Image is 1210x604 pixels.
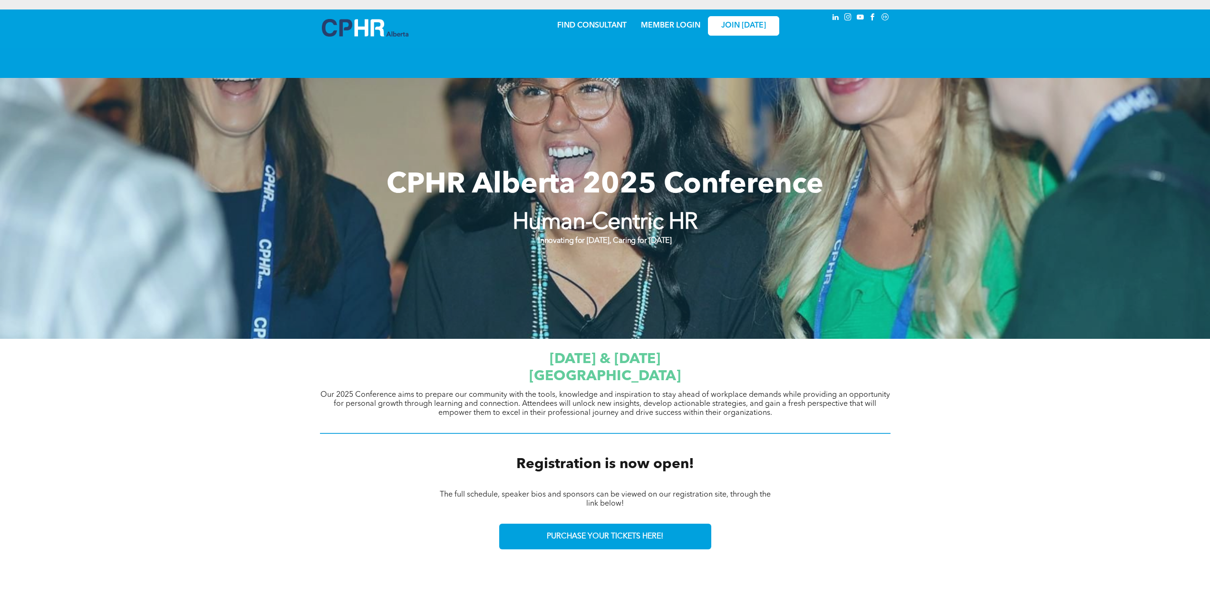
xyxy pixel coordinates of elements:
[843,12,853,25] a: instagram
[831,12,841,25] a: linkedin
[440,491,771,508] span: The full schedule, speaker bios and sponsors can be viewed on our registration site, through the ...
[499,524,711,549] a: PURCHASE YOUR TICKETS HERE!
[550,352,660,366] span: [DATE] & [DATE]
[320,391,890,417] span: Our 2025 Conference aims to prepare our community with the tools, knowledge and inspiration to st...
[538,237,671,245] strong: Innovating for [DATE], Caring for [DATE]
[516,457,694,471] span: Registration is now open!
[557,22,627,29] a: FIND CONSULTANT
[868,12,878,25] a: facebook
[547,532,663,541] span: PURCHASE YOUR TICKETS HERE!
[855,12,866,25] a: youtube
[513,211,698,234] strong: Human-Centric HR
[387,171,823,200] span: CPHR Alberta 2025 Conference
[721,21,766,30] span: JOIN [DATE]
[529,369,681,383] span: [GEOGRAPHIC_DATA]
[880,12,891,25] a: Social network
[708,16,779,36] a: JOIN [DATE]
[322,19,408,37] img: A blue and white logo for cp alberta
[641,22,700,29] a: MEMBER LOGIN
